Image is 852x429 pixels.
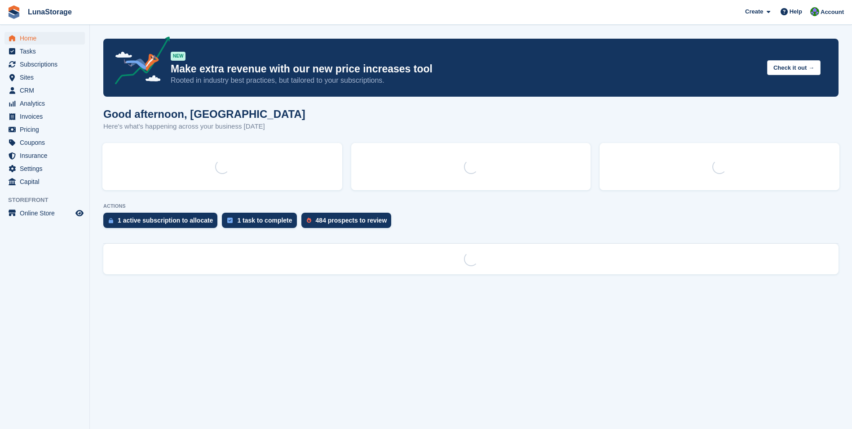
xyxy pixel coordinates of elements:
[20,97,74,110] span: Analytics
[20,136,74,149] span: Coupons
[222,213,301,232] a: 1 task to complete
[171,63,760,76] p: Make extra revenue with our new price increases tool
[4,45,85,58] a: menu
[20,32,74,45] span: Home
[20,45,74,58] span: Tasks
[316,217,387,224] div: 484 prospects to review
[20,149,74,162] span: Insurance
[767,60,821,75] button: Check it out →
[103,121,305,132] p: Here's what's happening across your business [DATE]
[4,110,85,123] a: menu
[4,149,85,162] a: menu
[790,7,802,16] span: Help
[20,110,74,123] span: Invoices
[4,58,85,71] a: menu
[20,207,74,219] span: Online Store
[20,123,74,136] span: Pricing
[103,213,222,232] a: 1 active subscription to allocate
[4,97,85,110] a: menu
[109,218,113,223] img: active_subscription_to_allocate_icon-d502201f5373d7db506a760aba3b589e785aa758c864c3986d89f69b8ff3...
[307,218,311,223] img: prospect-51fa495bee0391a8d652442698ab0144808aea92771e9ea1ae160a38d050c398.svg
[107,36,170,88] img: price-adjustments-announcement-icon-8257ccfd72463d97f412b2fc003d46551f7dbcb40ab6d574587a9cd5c0d94...
[301,213,396,232] a: 484 prospects to review
[4,123,85,136] a: menu
[810,7,819,16] img: Cathal Vaughan
[237,217,292,224] div: 1 task to complete
[103,203,839,209] p: ACTIONS
[171,52,185,61] div: NEW
[24,4,75,19] a: LunaStorage
[74,208,85,219] a: Preview store
[20,84,74,97] span: CRM
[8,196,89,205] span: Storefront
[4,207,85,219] a: menu
[171,76,760,85] p: Rooted in industry best practices, but tailored to your subscriptions.
[4,136,85,149] a: menu
[20,175,74,188] span: Capital
[821,8,844,17] span: Account
[4,162,85,175] a: menu
[227,218,233,223] img: task-75834270c22a3079a89374b754ae025e5fb1db73e45f91037f5363f120a921f8.svg
[7,5,21,19] img: stora-icon-8386f47178a22dfd0bd8f6a31ec36ba5ce8667c1dd55bd0f319d3a0aa187defe.svg
[20,58,74,71] span: Subscriptions
[4,84,85,97] a: menu
[4,32,85,45] a: menu
[4,175,85,188] a: menu
[4,71,85,84] a: menu
[20,162,74,175] span: Settings
[20,71,74,84] span: Sites
[745,7,763,16] span: Create
[118,217,213,224] div: 1 active subscription to allocate
[103,108,305,120] h1: Good afternoon, [GEOGRAPHIC_DATA]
